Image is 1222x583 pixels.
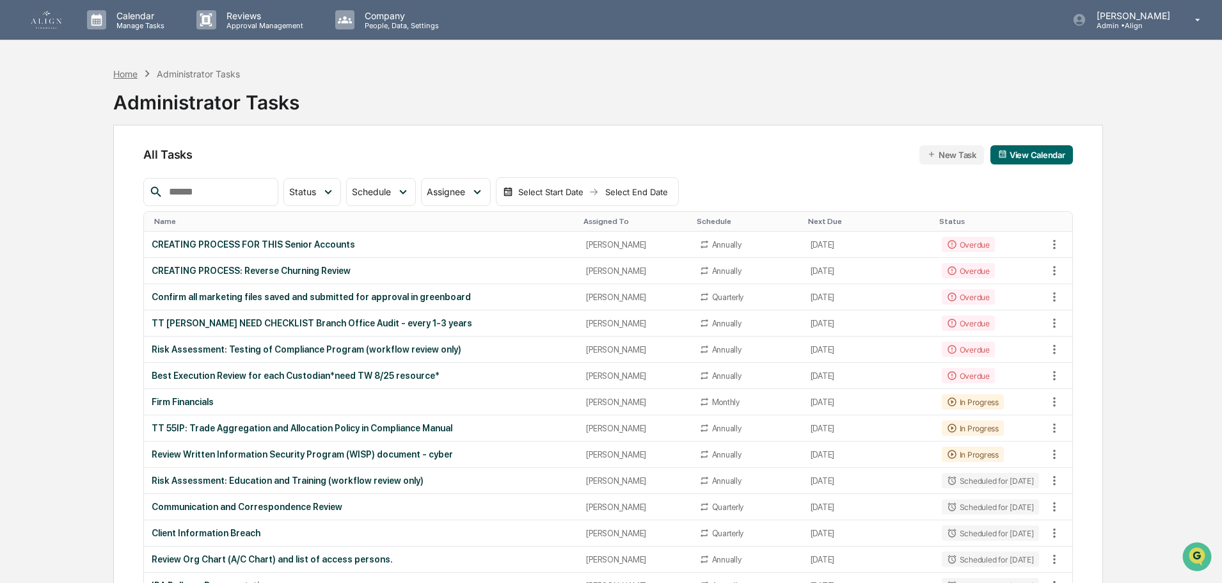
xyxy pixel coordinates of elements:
span: Schedule [352,186,391,197]
div: Confirm all marketing files saved and submitted for approval in greenboard [152,292,571,302]
div: TT [PERSON_NAME] NEED CHECKLIST Branch Office Audit - every 1-3 years [152,318,571,328]
div: TT 55IP: Trade Aggregation and Allocation Policy in Compliance Manual [152,423,571,433]
td: [DATE] [803,232,934,258]
div: Annually [712,345,742,355]
div: Past conversations [13,142,86,152]
div: [PERSON_NAME] [586,476,683,486]
div: [PERSON_NAME] [586,266,683,276]
div: Annually [712,555,742,564]
span: Status [289,186,316,197]
div: Annually [712,266,742,276]
td: [DATE] [803,442,934,468]
p: Company [354,10,445,21]
div: Toggle SortBy [939,217,1042,226]
div: [PERSON_NAME] [586,424,683,433]
div: Quarterly [712,502,744,512]
a: Powered byPylon [90,317,155,327]
div: In Progress [942,394,1004,410]
iframe: Open customer support [1181,541,1216,575]
p: Manage Tasks [106,21,171,30]
div: Select End Date [601,187,672,197]
div: Scheduled for [DATE] [942,552,1039,567]
div: Best Execution Review for each Custodian*need TW 8/25 resource* [152,371,571,381]
p: [PERSON_NAME] [1086,10,1177,21]
td: [DATE] [803,415,934,442]
button: New Task [919,145,984,164]
div: Annually [712,476,742,486]
div: Annually [712,319,742,328]
p: Admin • Align [1086,21,1177,30]
div: [PERSON_NAME] [586,345,683,355]
button: Start new chat [218,102,233,117]
td: [DATE] [803,520,934,547]
div: Overdue [942,237,995,252]
a: 🔎Data Lookup [8,281,86,304]
button: See all [198,140,233,155]
img: Tanya Nichols [13,162,33,182]
img: calendar [503,187,513,197]
div: Communication and Correspondence Review [152,502,571,512]
span: Assignee [427,186,465,197]
div: [PERSON_NAME] [586,319,683,328]
a: 🖐️Preclearance [8,257,88,280]
div: Administrator Tasks [113,81,299,114]
div: Overdue [942,368,995,383]
a: 🗄️Attestations [88,257,164,280]
div: Review Org Chart (A/C Chart) and list of access persons. [152,554,571,564]
div: [PERSON_NAME] [586,240,683,250]
div: Monthly [712,397,740,407]
img: logo [31,11,61,29]
div: Overdue [942,263,995,278]
div: Annually [712,240,742,250]
p: Calendar [106,10,171,21]
div: In Progress [942,420,1004,436]
td: [DATE] [803,363,934,389]
div: Annually [712,450,742,459]
img: Tanya Nichols [13,196,33,217]
span: Data Lookup [26,286,81,299]
div: Annually [712,371,742,381]
span: Attestations [106,262,159,275]
div: [PERSON_NAME] [586,529,683,538]
div: Overdue [942,289,995,305]
div: [PERSON_NAME] [586,292,683,302]
div: 🗄️ [93,263,103,273]
div: We're available if you need us! [58,111,176,121]
span: [PERSON_NAME] [40,174,104,184]
div: 🖐️ [13,263,23,273]
img: arrow right [589,187,599,197]
div: [PERSON_NAME] [586,502,683,512]
div: Toggle SortBy [1047,217,1072,226]
div: Overdue [942,342,995,357]
span: Preclearance [26,262,83,275]
div: Toggle SortBy [154,217,573,226]
span: • [106,174,111,184]
td: [DATE] [803,494,934,520]
td: [DATE] [803,468,934,494]
div: Scheduled for [DATE] [942,473,1039,488]
td: [DATE] [803,310,934,337]
div: Review Written Information Security Program (WISP) document - cyber [152,449,571,459]
span: Pylon [127,317,155,327]
td: [DATE] [803,258,934,284]
p: Reviews [216,10,310,21]
div: [PERSON_NAME] [586,555,683,564]
div: Toggle SortBy [583,217,686,226]
p: People, Data, Settings [354,21,445,30]
span: • [106,209,111,219]
div: Annually [712,424,742,433]
div: Client Information Breach [152,528,571,538]
td: [DATE] [803,337,934,363]
div: Overdue [942,315,995,331]
div: [PERSON_NAME] [586,371,683,381]
div: Home [113,68,138,79]
p: How can we help? [13,27,233,47]
img: calendar [998,150,1007,159]
div: [PERSON_NAME] [586,450,683,459]
div: Select Start Date [516,187,586,197]
div: Administrator Tasks [157,68,240,79]
span: [DATE] [113,209,139,219]
div: Scheduled for [DATE] [942,525,1039,541]
img: 1746055101610-c473b297-6a78-478c-a979-82029cc54cd1 [13,98,36,121]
